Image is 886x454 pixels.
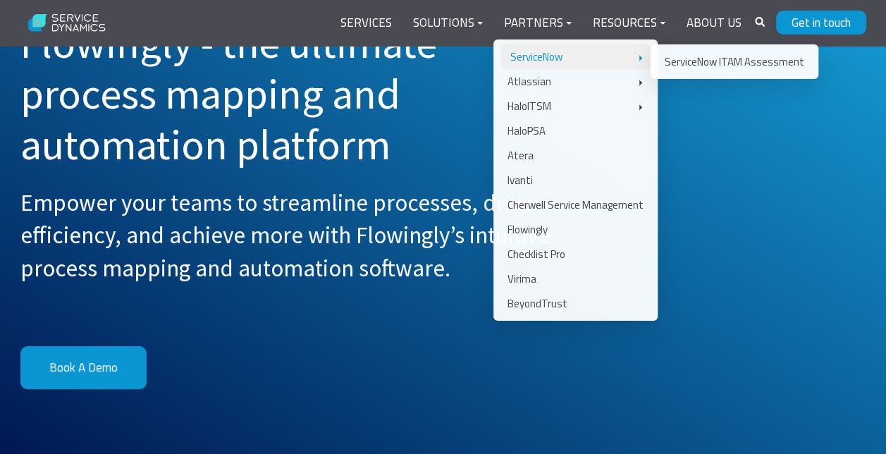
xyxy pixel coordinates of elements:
[676,6,752,40] a: About Us
[776,11,866,35] a: Get in touch
[500,242,651,266] a: Checklist Pro
[402,6,493,40] a: Solutions
[330,6,752,40] div: Navigation Menu
[500,291,651,316] a: BeyondTrust
[20,346,147,389] a: Book A Demo
[20,5,114,42] img: Service Dynamics Logo - White
[500,168,651,192] a: Ivanti
[493,6,582,40] a: Partners
[500,192,651,217] a: Cherwell Service Management
[500,266,651,291] a: Virima
[330,6,402,40] a: Services
[500,69,651,94] a: Atlassian
[500,217,651,242] a: Flowingly
[500,143,651,168] a: Atera
[500,44,651,69] a: ServiceNow
[582,6,676,40] a: Resources
[500,94,651,118] a: HaloITSM
[500,118,651,143] a: HaloPSA
[20,18,550,170] h1: Flowingly - the ultimate process mapping and automation platform
[20,187,550,285] h3: Empower your teams to streamline processes, drive efficiency, and achieve more with Flowingly’s i...
[658,49,811,74] a: ServiceNow ITAM Assessment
